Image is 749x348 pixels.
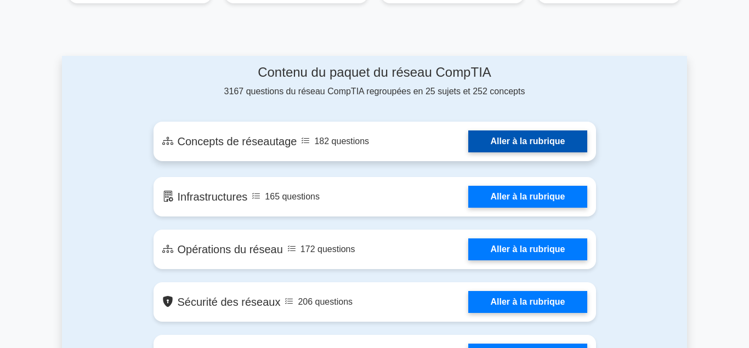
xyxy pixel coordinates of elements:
a: Aller à la rubrique [468,291,587,313]
a: Aller à la rubrique [468,186,587,208]
a: Aller à la rubrique [468,130,587,152]
div: 3167 questions du réseau CompTIA regroupées en 25 sujets et 252 concepts [154,65,596,98]
h4: Contenu du paquet du réseau CompTIA [154,65,596,81]
a: Aller à la rubrique [468,238,587,260]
